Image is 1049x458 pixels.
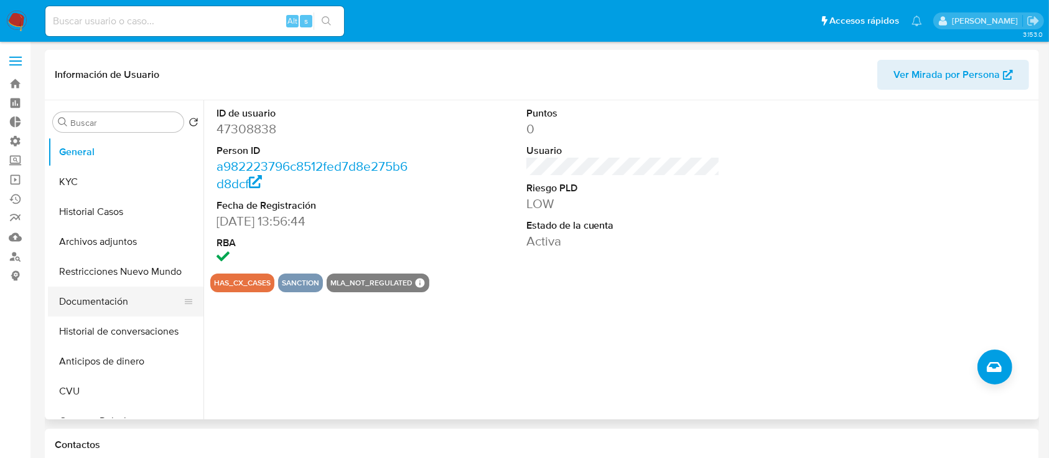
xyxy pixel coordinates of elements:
[877,60,1029,90] button: Ver Mirada por Persona
[1027,14,1040,27] a: Salir
[217,212,411,230] dd: [DATE] 13:56:44
[48,257,203,287] button: Restricciones Nuevo Mundo
[282,280,319,285] button: sanction
[829,14,899,27] span: Accesos rápidos
[55,439,1029,451] h1: Contactos
[287,15,297,27] span: Alt
[48,137,203,167] button: General
[526,107,720,120] dt: Puntos
[526,195,720,212] dd: LOW
[48,346,203,376] button: Anticipos de dinero
[893,60,1000,90] span: Ver Mirada por Persona
[214,280,271,285] button: has_cx_cases
[217,144,411,158] dt: Person ID
[217,199,411,212] dt: Fecha de Registración
[304,15,308,27] span: s
[48,287,193,317] button: Documentación
[55,69,159,81] h1: Información de Usuario
[526,232,720,250] dd: Activa
[48,376,203,406] button: CVU
[48,406,203,436] button: Cruces y Relaciones
[48,227,203,257] button: Archivos adjuntos
[952,15,1022,27] p: ezequiel.castrillon@mercadolibre.com
[526,219,720,232] dt: Estado de la cuenta
[911,16,922,26] a: Notificaciones
[314,12,339,30] button: search-icon
[217,120,411,138] dd: 47308838
[217,157,408,193] a: a982223796c8512fed7d8e275b6d8dcf
[70,117,179,128] input: Buscar
[58,117,68,127] button: Buscar
[48,317,203,346] button: Historial de conversaciones
[526,181,720,195] dt: Riesgo PLD
[189,117,198,131] button: Volver al orden por defecto
[217,236,411,250] dt: RBA
[330,280,413,285] button: mla_not_regulated
[48,167,203,197] button: KYC
[526,144,720,158] dt: Usuario
[217,107,411,120] dt: ID de usuario
[526,120,720,138] dd: 0
[48,197,203,227] button: Historial Casos
[45,13,344,29] input: Buscar usuario o caso...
